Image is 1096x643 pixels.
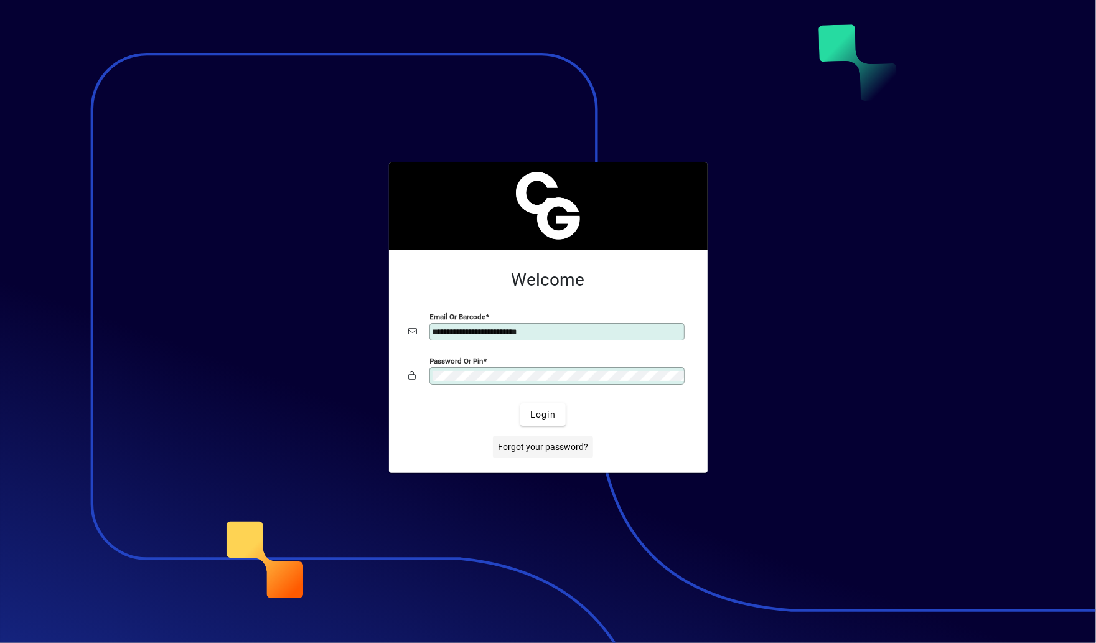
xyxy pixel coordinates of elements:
mat-label: Email or Barcode [430,312,486,321]
span: Login [530,408,556,421]
a: Forgot your password? [493,436,593,458]
button: Login [520,403,566,426]
h2: Welcome [409,270,688,291]
span: Forgot your password? [498,441,588,454]
mat-label: Password or Pin [430,357,484,365]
